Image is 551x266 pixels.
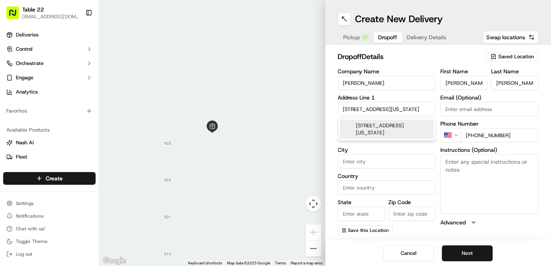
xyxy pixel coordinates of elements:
input: Got a question? Start typing here... [21,51,143,59]
button: Zoom in [305,224,321,240]
span: [DATE] [70,122,86,129]
div: [STREET_ADDRESS][US_STATE] [340,120,434,139]
button: Create [3,172,96,185]
label: Company Name [338,69,436,74]
button: Keyboard shortcuts [188,260,223,266]
span: [DATE] [31,144,47,150]
input: Enter company name [338,76,436,90]
button: Table 22 [22,6,44,13]
a: Fleet [6,153,92,161]
span: Saved Location [498,53,534,60]
img: 1736555255976-a54dd68f-1ca7-489b-9aae-adbdc363a1c4 [16,123,22,129]
img: 4281594248423_2fcf9dad9f2a874258b8_72.png [17,75,31,90]
label: First Name [440,69,488,74]
input: Enter first name [440,76,488,90]
input: Enter country [338,180,436,195]
span: Swap locations [486,33,525,41]
span: Control [16,46,33,53]
span: Log out [16,251,32,257]
p: Welcome 👋 [8,31,144,44]
span: Notifications [16,213,44,219]
span: API Documentation [75,177,127,185]
button: Cancel [383,245,434,261]
button: Zoom out [305,241,321,256]
div: Past conversations [8,103,53,109]
label: Phone Number [440,121,538,126]
span: Orchestrate [16,60,44,67]
img: Nash [8,8,24,23]
span: Engage [16,74,33,81]
button: Toggle Theme [3,236,96,247]
input: Enter email address [440,102,538,116]
h1: Create New Delivery [355,13,443,25]
button: Fleet [3,151,96,163]
label: Advanced [440,218,466,226]
input: Enter phone number [461,128,538,142]
a: Open this area in Google Maps (opens a new window) [101,256,127,266]
button: Swap locations [483,31,538,44]
div: Favorites [3,105,96,117]
a: 💻API Documentation [64,174,131,188]
button: Saved Location [486,51,538,62]
div: 📗 [8,178,14,184]
span: Analytics [16,88,38,96]
label: Instructions (Optional) [440,147,538,153]
a: Terms (opens in new tab) [275,261,286,265]
a: Report a map error [291,261,323,265]
div: 💻 [67,178,73,184]
button: Settings [3,198,96,209]
img: 1736555255976-a54dd68f-1ca7-489b-9aae-adbdc363a1c4 [8,75,22,90]
span: Chat with us! [16,226,45,232]
a: Nash AI [6,139,92,146]
span: Delivery Details [407,33,447,41]
a: Deliveries [3,29,96,41]
div: Start new chat [36,75,130,83]
button: Orchestrate [3,57,96,70]
button: Control [3,43,96,55]
span: Fleet [16,153,27,161]
span: • [66,122,69,129]
div: We're available if you need us! [36,83,109,90]
span: Create [46,174,63,182]
input: Enter address [338,102,436,116]
button: Advanced [440,218,538,226]
label: Zip Code [388,199,436,205]
input: Enter last name [491,76,538,90]
label: Email (Optional) [440,95,538,100]
span: Settings [16,200,34,207]
span: [PERSON_NAME] [25,122,64,129]
label: State [338,199,385,205]
button: Start new chat [135,78,144,87]
a: Powered byPylon [56,196,96,202]
div: Available Products [3,124,96,136]
input: Enter state [338,207,385,221]
img: Angelique Valdez [8,115,21,128]
button: Map camera controls [305,196,321,212]
button: Log out [3,249,96,260]
span: Deliveries [16,31,38,38]
span: Knowledge Base [16,177,61,185]
button: Engage [3,71,96,84]
button: Nash AI [3,136,96,149]
a: 📗Knowledge Base [5,174,64,188]
button: [EMAIL_ADDRESS][DOMAIN_NAME] [22,13,79,20]
a: Analytics [3,86,96,98]
button: Notifications [3,211,96,222]
span: • [26,144,29,150]
div: Suggestions [338,118,436,141]
button: Save this Location [338,226,393,235]
label: Last Name [491,69,538,74]
button: See all [123,101,144,111]
span: Nash AI [16,139,34,146]
span: Save this Location [348,227,389,233]
button: Table 22[EMAIL_ADDRESS][DOMAIN_NAME] [3,3,82,22]
span: Map data ©2025 Google [227,261,271,265]
span: Dropoff [378,33,397,41]
img: Google [101,256,127,266]
span: Pickup [344,33,360,41]
button: Next [442,245,493,261]
button: Chat with us! [3,223,96,234]
input: Enter zip code [388,207,436,221]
